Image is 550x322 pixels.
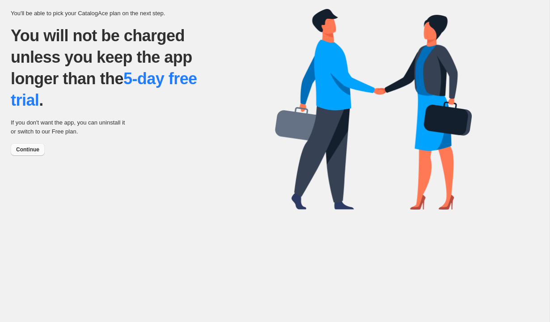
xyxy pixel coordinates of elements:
button: Continue [11,143,45,156]
p: You'll be able to pick your CatalogAce plan on the next step. [11,9,275,18]
p: You will not be charged unless you keep the app longer than the . [11,25,221,111]
img: trial [275,9,472,210]
p: If you don't want the app, you can uninstall it or switch to our Free plan. [11,118,129,136]
span: Continue [16,146,39,153]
